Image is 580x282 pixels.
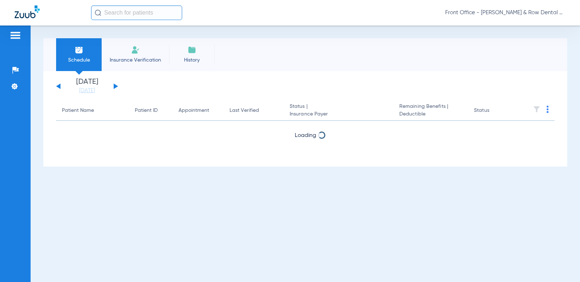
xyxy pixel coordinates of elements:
div: Patient ID [135,107,167,114]
span: Insurance Payer [290,110,388,118]
div: Patient Name [62,107,123,114]
div: Patient Name [62,107,94,114]
div: Appointment [179,107,209,114]
div: Last Verified [230,107,278,114]
span: Schedule [62,56,96,64]
span: Front Office - [PERSON_NAME] & Row Dental Group [445,9,565,16]
th: Status | [284,101,393,121]
li: [DATE] [65,78,109,94]
div: Last Verified [230,107,259,114]
div: Patient ID [135,107,158,114]
th: Remaining Benefits | [393,101,468,121]
img: group-dot-blue.svg [546,106,549,113]
a: [DATE] [65,87,109,94]
img: filter.svg [533,106,540,113]
img: hamburger-icon [9,31,21,40]
img: Search Icon [95,9,101,16]
img: Zuub Logo [15,5,40,18]
span: Deductible [399,110,462,118]
img: Manual Insurance Verification [131,46,140,54]
img: History [188,46,196,54]
th: Status [468,101,517,121]
span: History [175,56,209,64]
div: Appointment [179,107,218,114]
input: Search for patients [91,5,182,20]
img: Schedule [75,46,83,54]
span: Loading [295,133,316,138]
span: Insurance Verification [107,56,164,64]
